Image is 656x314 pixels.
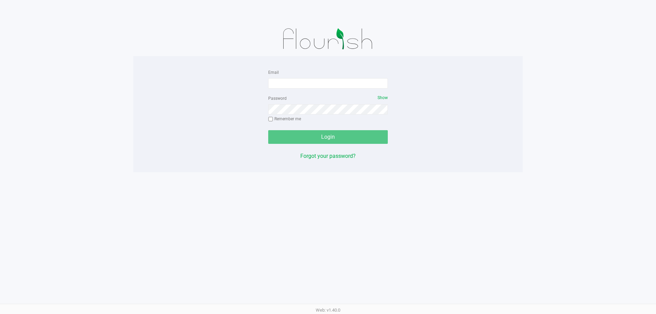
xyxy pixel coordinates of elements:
label: Remember me [268,116,301,122]
input: Remember me [268,117,273,122]
button: Forgot your password? [300,152,356,160]
span: Show [378,95,388,100]
label: Password [268,95,287,101]
span: Web: v1.40.0 [316,308,340,313]
label: Email [268,69,279,76]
